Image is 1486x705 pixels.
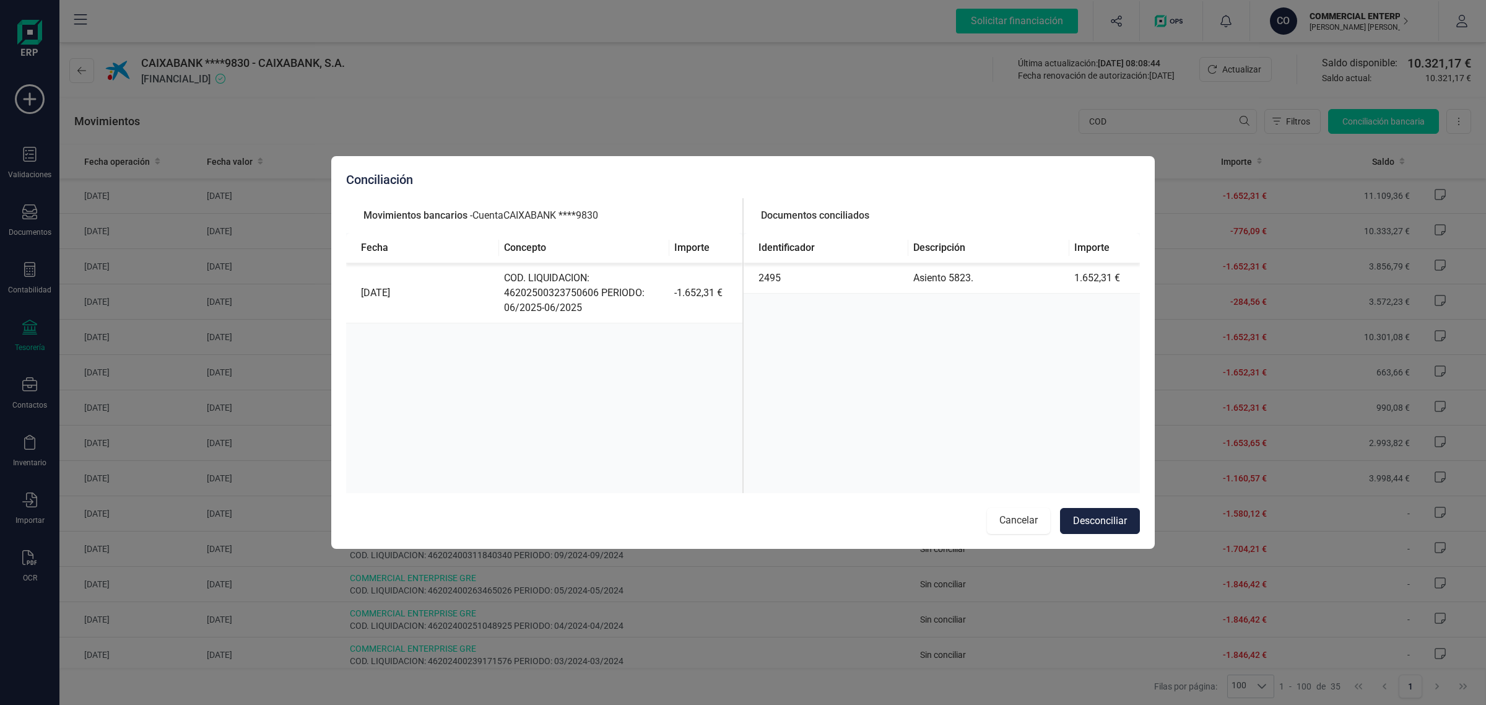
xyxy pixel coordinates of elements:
td: -1.652,31 € [669,263,742,323]
span: - Cuenta CAIXABANK ****9830 [470,208,598,223]
button: Cancelar [987,508,1050,534]
td: COD. LIQUIDACION: 46202500323750606 PERIODO: 06/2025-06/2025 [499,263,669,323]
span: Documentos conciliados [761,208,869,223]
td: [DATE] [346,263,499,323]
th: Importe [1069,233,1140,263]
th: Identificador [744,233,908,263]
th: Importe [669,233,742,263]
td: Asiento 5823. [908,263,1069,294]
th: Descripción [908,233,1069,263]
td: 2495 [744,263,908,294]
th: Fecha [346,233,499,263]
td: 1.652,31 € [1069,263,1140,294]
span: Movimientos bancarios [363,208,467,223]
th: Concepto [499,233,669,263]
div: Conciliación [346,171,1140,188]
button: Desconciliar [1060,508,1140,534]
